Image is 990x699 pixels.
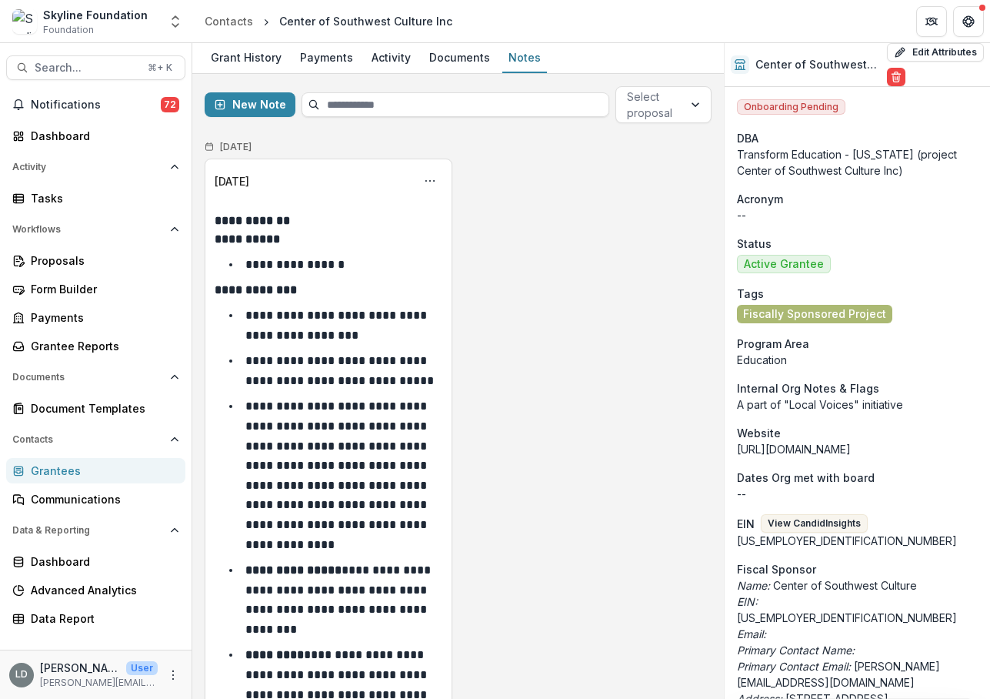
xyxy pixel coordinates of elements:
nav: breadcrumb [198,10,458,32]
div: Grantee Reports [31,338,173,354]
button: Notifications72 [6,92,185,117]
div: Skyline Foundation [43,7,148,23]
span: Foundation [43,23,94,37]
i: Primary Contact Email: [737,660,851,673]
button: Open Activity [6,155,185,179]
button: Options [418,169,442,193]
a: Form Builder [6,276,185,302]
div: ⌘ + K [145,59,175,76]
a: Contacts [198,10,259,32]
button: Partners [916,6,947,37]
a: Grant History [205,43,288,73]
span: Notifications [31,99,161,112]
div: Tasks [31,190,173,206]
span: Onboarding Pending [737,99,845,115]
span: Activity [12,162,164,172]
span: Fiscally Sponsored Project [743,308,886,321]
p: EIN [737,516,755,532]
a: Advanced Analytics [6,577,185,603]
button: Edit Attributes [887,43,984,62]
a: Data Report [6,606,185,631]
div: Dashboard [31,128,173,144]
p: Education [737,352,978,368]
button: More [164,666,182,684]
button: Search... [6,55,185,80]
span: Documents [12,372,164,383]
button: Open Documents [6,365,185,390]
p: [PERSON_NAME] [40,660,120,676]
span: Status [737,236,772,252]
a: Payments [6,305,185,330]
a: Proposals [6,248,185,273]
span: Acronym [737,191,783,207]
div: Contacts [205,13,253,29]
button: Open Data & Reporting [6,518,185,543]
p: User [126,661,158,675]
p: [PERSON_NAME][EMAIL_ADDRESS][DOMAIN_NAME] [737,658,978,691]
button: Open entity switcher [165,6,186,37]
div: Center of Southwest Culture Inc [279,13,452,29]
a: Dashboard [6,123,185,149]
span: Workflows [12,224,164,235]
a: Grantee Reports [6,333,185,359]
span: Data & Reporting [12,525,164,536]
div: Transform Education - [US_STATE] (project Center of Southwest Culture Inc) [737,146,978,179]
button: Delete [887,68,905,86]
div: Payments [294,46,359,69]
span: Website [737,425,781,441]
div: [DATE] [215,173,249,189]
span: Contacts [12,434,164,445]
a: Dashboard [6,549,185,574]
img: Skyline Foundation [12,9,37,34]
span: Search... [35,62,138,75]
div: Notes [502,46,547,69]
p: -- [737,486,978,502]
div: [US_EMPLOYER_IDENTIFICATION_NUMBER] [737,533,978,549]
a: Activity [365,43,417,73]
div: Data Report [31,610,173,627]
p: [PERSON_NAME][EMAIL_ADDRESS][DOMAIN_NAME] [40,676,158,690]
div: Document Templates [31,400,173,416]
p: [US_EMPLOYER_IDENTIFICATION_NUMBER] [737,594,978,626]
span: Program Area [737,336,809,352]
a: Notes [502,43,547,73]
div: Payments [31,309,173,326]
i: EIN: [737,595,758,608]
p: A part of "Local Voices" initiative [737,396,978,413]
div: Lisa Dinh [15,670,28,680]
div: Proposals [31,253,173,269]
a: [URL][DOMAIN_NAME] [737,443,851,456]
span: Tags [737,286,764,302]
span: Active Grantee [744,258,824,271]
span: DBA [737,130,758,146]
button: View CandidInsights [761,514,868,533]
button: Open Workflows [6,217,185,242]
a: Grantees [6,458,185,483]
span: Internal Org Notes & Flags [737,380,879,396]
div: Grant History [205,46,288,69]
a: Documents [423,43,496,73]
p: Center of Southwest Culture [737,577,978,594]
button: Get Help [953,6,984,37]
div: Activity [365,46,417,69]
div: Dashboard [31,554,173,570]
a: Payments [294,43,359,73]
button: New Note [205,92,295,117]
h2: Center of Southwest Culture Inc [755,59,881,72]
div: Advanced Analytics [31,582,173,598]
h2: [DATE] [220,142,252,152]
div: Form Builder [31,281,173,297]
div: Grantees [31,463,173,479]
div: Documents [423,46,496,69]
a: Communications [6,487,185,512]
a: Tasks [6,186,185,211]
span: Fiscal Sponsor [737,561,816,577]
i: Name: [737,579,770,592]
i: Primary Contact Name: [737,644,855,657]
button: Open Contacts [6,427,185,452]
p: -- [737,207,978,223]
div: Communications [31,491,173,507]
span: Dates Org met with board [737,470,875,486]
span: 72 [161,97,179,112]
div: Select proposal [627,89,672,121]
